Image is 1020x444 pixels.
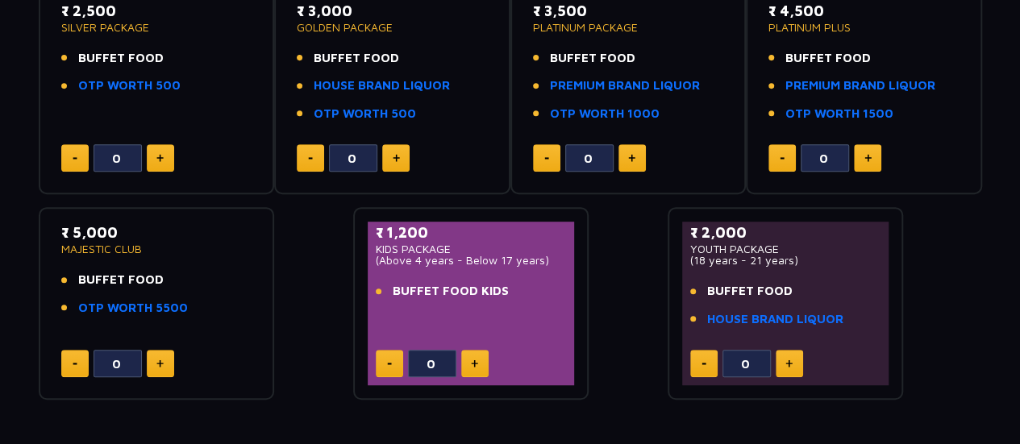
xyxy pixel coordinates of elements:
[393,154,400,162] img: plus
[376,243,567,255] p: KIDS PACKAGE
[550,105,660,123] a: OTP WORTH 1000
[387,363,392,365] img: minus
[61,22,252,33] p: SILVER PACKAGE
[78,271,164,289] span: BUFFET FOOD
[707,282,793,301] span: BUFFET FOOD
[768,22,960,33] p: PLATINUM PLUS
[73,363,77,365] img: minus
[550,49,635,68] span: BUFFET FOOD
[297,22,488,33] p: GOLDEN PACKAGE
[156,359,164,367] img: plus
[61,222,252,243] p: ₹ 5,000
[78,299,188,317] a: OTP WORTH 5500
[864,154,872,162] img: plus
[314,49,399,68] span: BUFFET FOOD
[628,154,635,162] img: plus
[785,77,935,95] a: PREMIUM BRAND LIQUOR
[690,222,881,243] p: ₹ 2,000
[61,243,252,255] p: MAJESTIC CLUB
[376,255,567,266] p: (Above 4 years - Below 17 years)
[785,359,793,367] img: plus
[156,154,164,162] img: plus
[393,282,509,301] span: BUFFET FOOD KIDS
[376,222,567,243] p: ₹ 1,200
[471,359,478,367] img: plus
[544,157,549,160] img: minus
[78,49,164,68] span: BUFFET FOOD
[533,22,724,33] p: PLATINUM PACKAGE
[308,157,313,160] img: minus
[690,255,881,266] p: (18 years - 21 years)
[707,310,843,329] a: HOUSE BRAND LIQUOR
[73,157,77,160] img: minus
[785,105,893,123] a: OTP WORTH 1500
[780,157,785,160] img: minus
[78,77,181,95] a: OTP WORTH 500
[550,77,700,95] a: PREMIUM BRAND LIQUOR
[785,49,871,68] span: BUFFET FOOD
[314,105,416,123] a: OTP WORTH 500
[314,77,450,95] a: HOUSE BRAND LIQUOR
[690,243,881,255] p: YOUTH PACKAGE
[702,363,706,365] img: minus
